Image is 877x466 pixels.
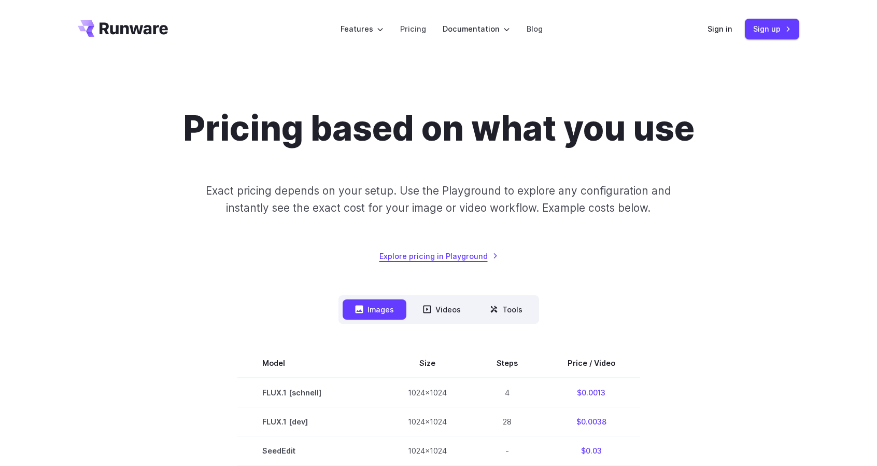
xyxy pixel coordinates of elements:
button: Images [343,299,406,320]
a: Blog [527,23,543,35]
td: $0.03 [543,436,640,465]
td: $0.0013 [543,378,640,407]
a: Go to / [78,20,168,37]
button: Tools [477,299,535,320]
label: Features [341,23,384,35]
h1: Pricing based on what you use [183,108,695,149]
a: Sign in [708,23,732,35]
td: FLUX.1 [schnell] [237,378,383,407]
th: Price / Video [543,349,640,378]
a: Explore pricing in Playground [379,250,498,262]
p: Exact pricing depends on your setup. Use the Playground to explore any configuration and instantl... [186,182,691,217]
button: Videos [411,299,473,320]
th: Size [383,349,472,378]
td: 28 [472,407,543,436]
a: Sign up [745,19,799,39]
td: FLUX.1 [dev] [237,407,383,436]
td: 1024x1024 [383,407,472,436]
td: 1024x1024 [383,378,472,407]
label: Documentation [443,23,510,35]
th: Model [237,349,383,378]
td: - [472,436,543,465]
td: SeedEdit [237,436,383,465]
th: Steps [472,349,543,378]
td: 4 [472,378,543,407]
td: 1024x1024 [383,436,472,465]
td: $0.0038 [543,407,640,436]
a: Pricing [400,23,426,35]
